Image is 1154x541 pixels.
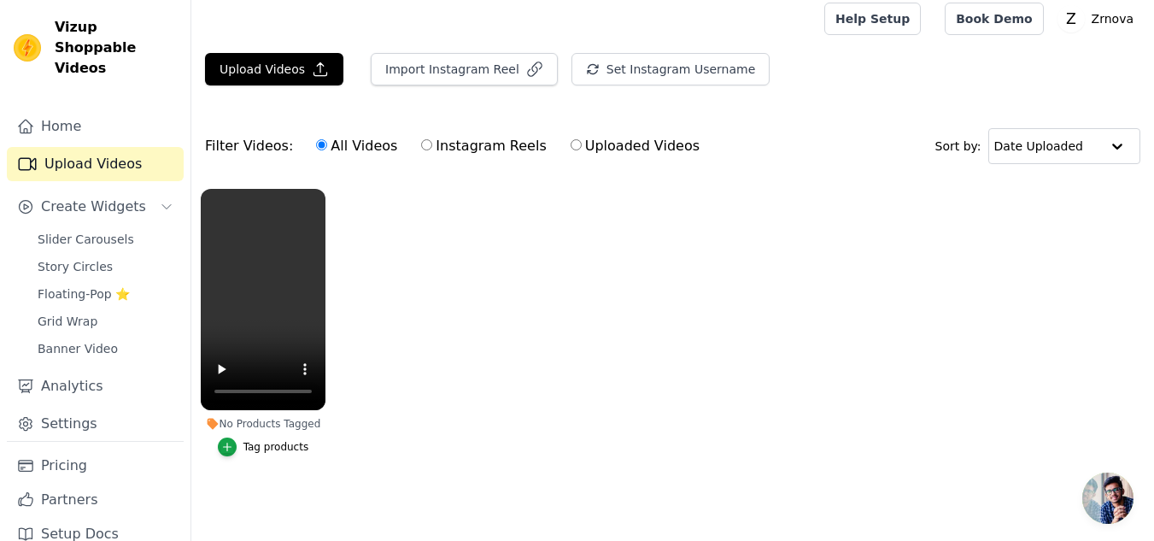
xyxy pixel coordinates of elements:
input: Uploaded Videos [571,139,582,150]
div: No Products Tagged [201,417,325,431]
a: Story Circles [27,255,184,279]
img: Vizup [14,34,41,62]
div: Tag products [243,440,309,454]
a: Slider Carousels [27,227,184,251]
button: Import Instagram Reel [371,53,558,85]
button: Tag products [218,438,309,456]
a: Open chat [1082,473,1133,524]
a: Home [7,109,184,144]
a: Help Setup [824,3,921,35]
a: Grid Wrap [27,309,184,333]
div: Sort by: [935,128,1141,164]
button: Set Instagram Username [571,53,770,85]
span: Create Widgets [41,197,146,217]
input: All Videos [316,139,327,150]
a: Analytics [7,369,184,403]
span: Grid Wrap [38,313,97,330]
text: Z [1066,10,1076,27]
div: Filter Videos: [205,126,709,166]
a: Partners [7,483,184,517]
a: Floating-Pop ⭐ [27,282,184,306]
span: Floating-Pop ⭐ [38,285,130,303]
span: Slider Carousels [38,231,134,248]
a: Settings [7,407,184,441]
p: Zrnova [1085,3,1140,34]
label: Instagram Reels [420,135,547,157]
button: Create Widgets [7,190,184,224]
span: Vizup Shoppable Videos [55,17,177,79]
button: Upload Videos [205,53,343,85]
input: Instagram Reels [421,139,432,150]
label: All Videos [315,135,398,157]
span: Banner Video [38,340,118,357]
label: Uploaded Videos [570,135,700,157]
a: Upload Videos [7,147,184,181]
a: Book Demo [945,3,1043,35]
button: Z Zrnova [1057,3,1140,34]
span: Story Circles [38,258,113,275]
a: Banner Video [27,337,184,361]
a: Pricing [7,449,184,483]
